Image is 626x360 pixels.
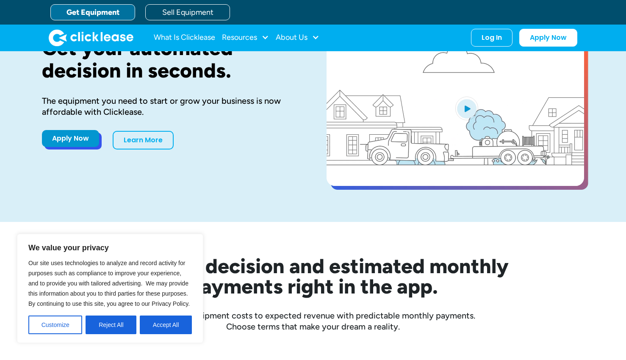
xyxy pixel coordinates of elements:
[140,316,192,334] button: Accept All
[222,29,269,46] div: Resources
[42,130,99,147] a: Apply Now
[49,29,133,46] img: Clicklease logo
[154,29,215,46] a: What Is Clicklease
[42,310,584,332] div: Compare equipment costs to expected revenue with predictable monthly payments. Choose terms that ...
[276,29,319,46] div: About Us
[482,33,502,42] div: Log In
[327,37,584,186] a: open lightbox
[519,29,577,47] a: Apply Now
[28,260,190,307] span: Our site uses technologies to analyze and record activity for purposes such as compliance to impr...
[28,243,192,253] p: We value your privacy
[50,4,135,20] a: Get Equipment
[17,234,203,343] div: We value your privacy
[42,95,299,117] div: The equipment you need to start or grow your business is now affordable with Clicklease.
[113,131,174,150] a: Learn More
[42,37,299,82] h1: Get your automated decision in seconds.
[455,97,478,120] img: Blue play button logo on a light blue circular background
[76,256,550,296] h2: See your decision and estimated monthly payments right in the app.
[49,29,133,46] a: home
[28,316,82,334] button: Customize
[86,316,136,334] button: Reject All
[145,4,230,20] a: Sell Equipment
